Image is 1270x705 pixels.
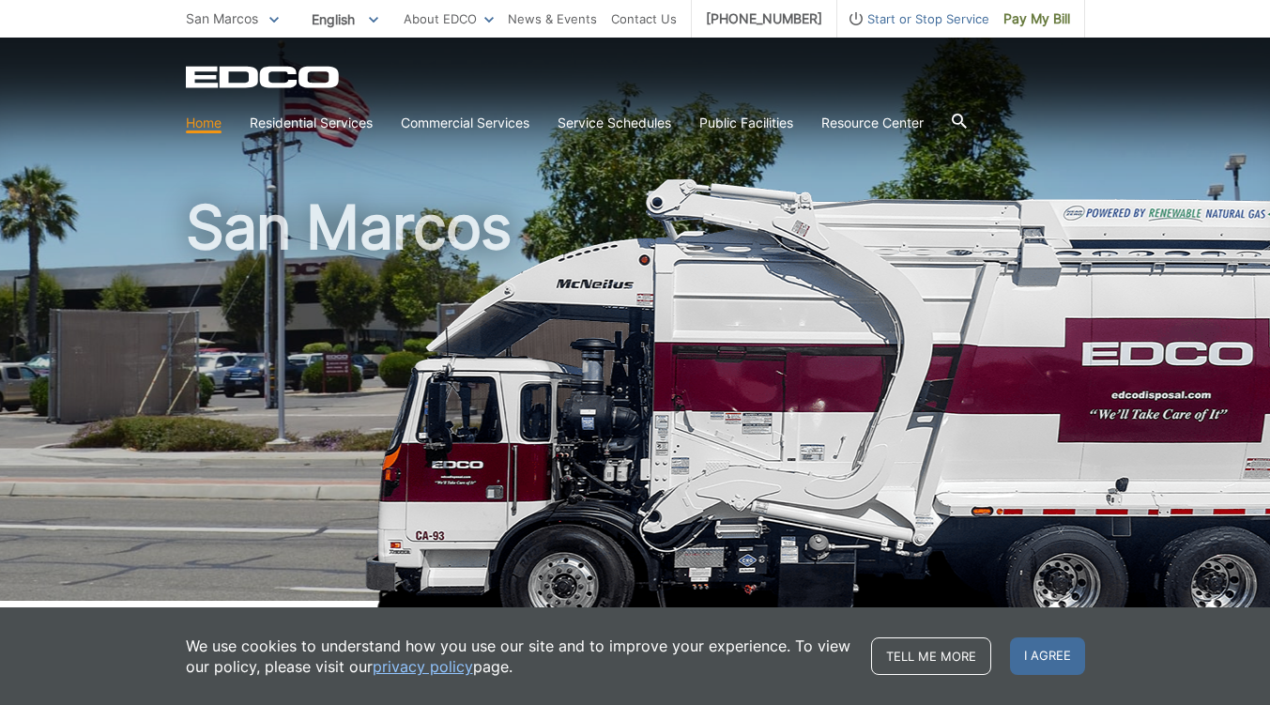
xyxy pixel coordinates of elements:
a: Public Facilities [699,113,793,133]
span: I agree [1010,637,1085,675]
span: San Marcos [186,10,258,26]
a: Home [186,113,222,133]
a: Contact Us [611,8,677,29]
p: We use cookies to understand how you use our site and to improve your experience. To view our pol... [186,636,852,677]
h1: San Marcos [186,197,1085,609]
a: About EDCO [404,8,494,29]
a: privacy policy [373,656,473,677]
a: News & Events [508,8,597,29]
a: Residential Services [250,113,373,133]
a: Tell me more [871,637,991,675]
span: Pay My Bill [1003,8,1070,29]
a: EDCD logo. Return to the homepage. [186,66,342,88]
a: Commercial Services [401,113,529,133]
a: Service Schedules [558,113,671,133]
a: Resource Center [821,113,924,133]
span: English [298,4,392,35]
